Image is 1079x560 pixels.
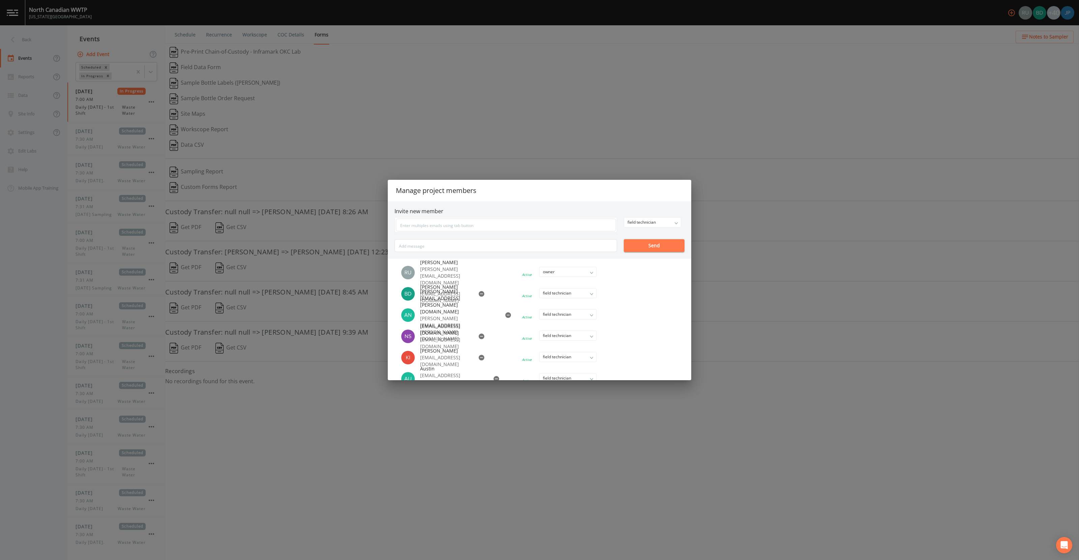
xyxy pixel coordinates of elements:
[401,351,415,364] img: 8c8af366ae0f59e77fd771f2ac710e12
[1056,537,1072,553] div: Open Intercom Messenger
[539,267,596,277] div: owner
[420,347,470,354] span: [PERSON_NAME]
[420,323,470,336] span: [EMAIL_ADDRESS][DOMAIN_NAME]
[420,354,470,368] p: [EMAIL_ADDRESS][DOMAIN_NAME]
[420,284,470,290] span: [PERSON_NAME]
[396,219,616,231] input: Enter multiples emails using tab button
[401,330,420,343] div: nsmith@inframark.com
[420,365,485,372] span: Austin
[522,272,532,277] div: Active
[420,288,497,315] span: [PERSON_NAME][EMAIL_ADDRESS][PERSON_NAME][DOMAIN_NAME]
[401,308,420,322] div: andrew.mawhiney@inframark.com
[401,372,415,386] img: bb68f2dc251abf8fde9c5f2b59703031
[401,287,420,301] div: Brock DeVeau
[624,218,681,227] div: field technician
[420,315,497,342] p: [PERSON_NAME][EMAIL_ADDRESS][PERSON_NAME][DOMAIN_NAME]
[401,266,420,279] div: Russell Schindler
[401,330,415,343] img: 6e4295b6677da47f8954c57a47487277
[420,336,470,350] p: [EMAIL_ADDRESS][DOMAIN_NAME]
[395,208,684,215] h6: Invite new member
[401,308,415,322] img: 24aedc39e9b2674c1d02a270b96a322e
[388,180,691,201] h2: Manage project members
[420,266,485,286] p: [PERSON_NAME][EMAIL_ADDRESS][DOMAIN_NAME]
[401,287,415,301] img: 9f682ec1c49132a47ef547787788f57d
[401,266,415,279] img: a5c06d64ce99e847b6841ccd0307af82
[401,372,420,386] div: Austin
[420,372,485,392] p: [EMAIL_ADDRESS][PERSON_NAME][DOMAIN_NAME]
[395,239,617,252] input: Add message
[420,259,485,266] span: [PERSON_NAME]
[624,239,684,252] button: Send
[401,351,420,364] div: Kamren Ipsen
